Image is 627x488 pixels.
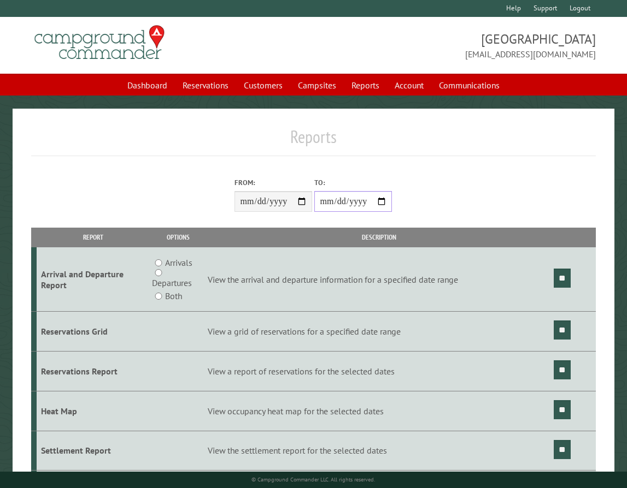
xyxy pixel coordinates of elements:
th: Report [37,228,150,247]
a: Reports [345,75,386,96]
span: [GEOGRAPHIC_DATA] [EMAIL_ADDRESS][DOMAIN_NAME] [314,30,596,61]
label: Both [165,289,182,302]
td: View the arrival and departure information for a specified date range [206,247,552,312]
td: View a report of reservations for the selected dates [206,351,552,391]
td: View occupancy heat map for the selected dates [206,391,552,431]
td: Arrival and Departure Report [37,247,150,312]
td: Reservations Report [37,351,150,391]
a: Account [388,75,430,96]
th: Options [150,228,206,247]
label: Departures [152,276,192,289]
small: © Campground Commander LLC. All rights reserved. [251,476,375,483]
td: Heat Map [37,391,150,431]
a: Campsites [291,75,343,96]
img: Campground Commander [31,21,168,64]
label: To: [314,177,392,188]
h1: Reports [31,126,595,156]
td: View a grid of reservations for a specified date range [206,312,552,352]
label: Arrivals [165,256,192,269]
th: Description [206,228,552,247]
a: Customers [237,75,289,96]
td: Reservations Grid [37,312,150,352]
label: From: [235,177,312,188]
a: Communications [432,75,506,96]
td: Settlement Report [37,431,150,471]
a: Dashboard [121,75,174,96]
a: Reservations [176,75,235,96]
td: View the settlement report for the selected dates [206,431,552,471]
